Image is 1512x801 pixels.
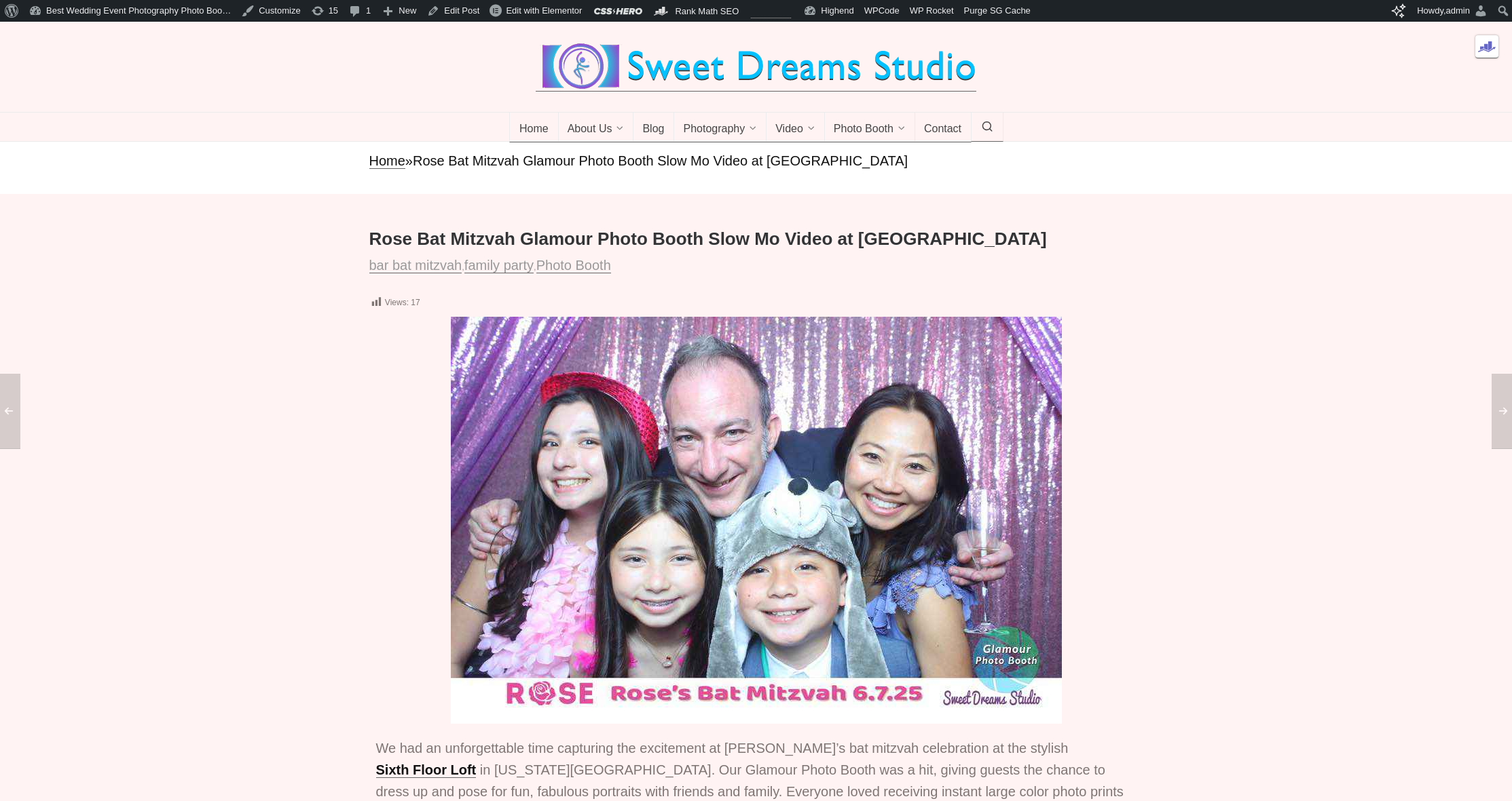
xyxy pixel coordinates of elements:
[633,113,674,142] a: Blog
[369,153,405,169] a: Home
[536,42,976,91] img: Best Wedding Event Photography Photo Booth Videography NJ NY
[536,258,611,273] a: Photo Booth
[915,113,972,142] a: Contact
[1446,5,1470,16] span: admin
[558,113,634,142] a: About Us
[509,113,559,142] a: Home
[405,153,413,168] span: »
[924,123,961,136] span: Contact
[385,298,409,307] span: Views:
[766,113,825,142] a: Video
[369,262,616,272] span: , ,
[568,123,612,136] span: About Us
[519,123,549,136] span: Home
[824,113,915,142] a: Photo Booth
[369,152,1143,170] nav: breadcrumbs
[506,5,582,16] span: Edit with Elementor
[675,6,739,16] span: Rank Math SEO
[411,298,420,307] span: 17
[376,762,477,778] a: Sixth Floor Loft
[413,153,908,168] span: Rose Bat Mitzvah Glamour Photo Booth Slow Mo Video at [GEOGRAPHIC_DATA]
[642,123,664,136] span: Blog
[834,123,893,136] span: Photo Booth
[464,258,534,273] a: family party
[369,228,1143,251] h1: Rose Bat Mitzvah Glamour Photo Booth Slow Mo Video at [GEOGRAPHIC_DATA]
[674,113,767,142] a: Photography
[683,123,745,136] span: Photography
[369,258,462,273] a: bar bat mitzvah
[451,317,1062,724] img: Best Photo Booth Nyc Bat Mitzvah Party 10
[775,123,803,136] span: Video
